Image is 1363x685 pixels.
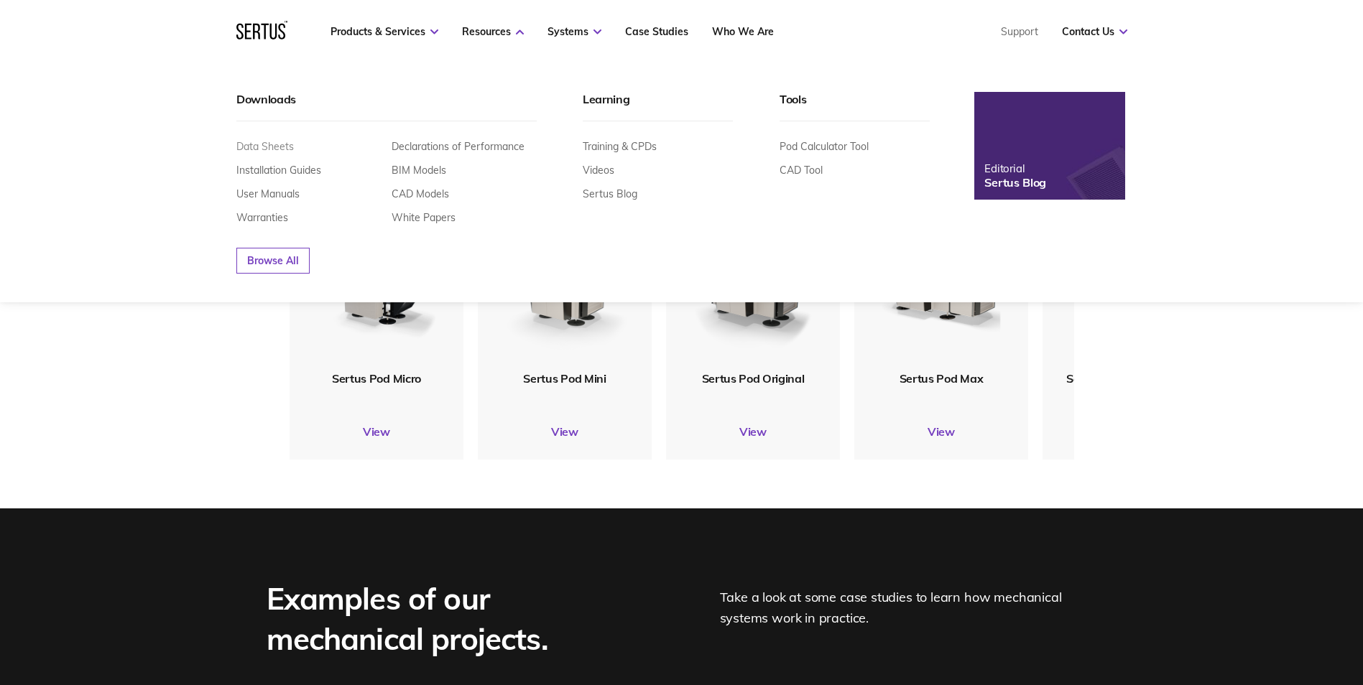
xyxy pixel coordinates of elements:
a: Who We Are [712,25,774,38]
span: Sertus Pod Mini Vertical [1066,371,1192,386]
div: Sertus Blog [984,175,1046,190]
a: Products & Services [331,25,438,38]
span: Sertus Pod Mini [523,371,606,386]
a: BIM Models [392,164,446,177]
a: View [854,424,1028,439]
div: Take a look at some case studies to learn how mechanical systems work in practice. [720,579,1097,659]
a: CAD Tool [780,164,823,177]
a: Training & CPDs [583,140,657,153]
div: Downloads [236,92,537,121]
a: Data Sheets [236,140,294,153]
span: Sertus Pod Original [701,371,804,386]
a: Systems [547,25,601,38]
a: Videos [583,164,614,177]
div: Learning [583,92,733,121]
a: View [666,424,840,439]
a: Installation Guides [236,164,321,177]
a: Case Studies [625,25,688,38]
a: View [478,424,652,439]
a: Support [1001,25,1038,38]
a: EditorialSertus Blog [974,92,1125,200]
a: White Papers [392,211,456,224]
a: User Manuals [236,187,300,200]
div: Examples of our mechanical projects. [267,579,655,659]
a: View [290,424,463,439]
a: Declarations of Performance [392,140,525,153]
a: Contact Us [1062,25,1127,38]
a: Pod Calculator Tool [780,140,869,153]
div: Next slide [1006,317,1040,351]
a: View [1043,424,1216,439]
span: Sertus Pod Micro [332,371,421,386]
div: Tools [780,92,930,121]
a: CAD Models [392,187,449,200]
a: Browse All [236,248,310,274]
a: Warranties [236,211,288,224]
a: Resources [462,25,524,38]
div: Editorial [984,162,1046,175]
span: Sertus Pod Max [899,371,983,386]
iframe: Chat Widget [1291,616,1363,685]
a: Sertus Blog [583,187,637,200]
